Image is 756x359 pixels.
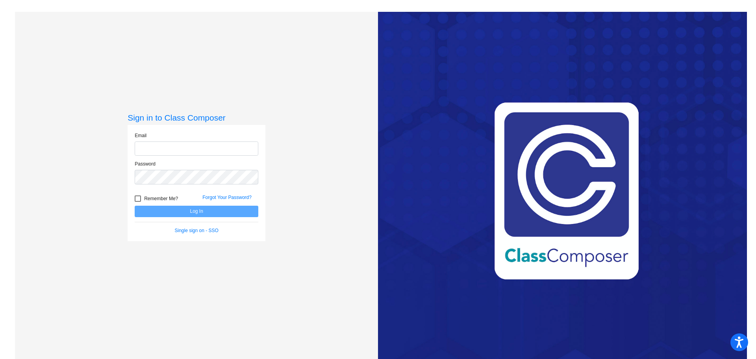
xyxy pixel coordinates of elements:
label: Email [135,132,146,139]
button: Log In [135,206,258,217]
span: Remember Me? [144,194,178,203]
h3: Sign in to Class Composer [128,113,265,123]
label: Password [135,160,156,167]
a: Single sign on - SSO [175,228,219,233]
a: Forgot Your Password? [202,195,252,200]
